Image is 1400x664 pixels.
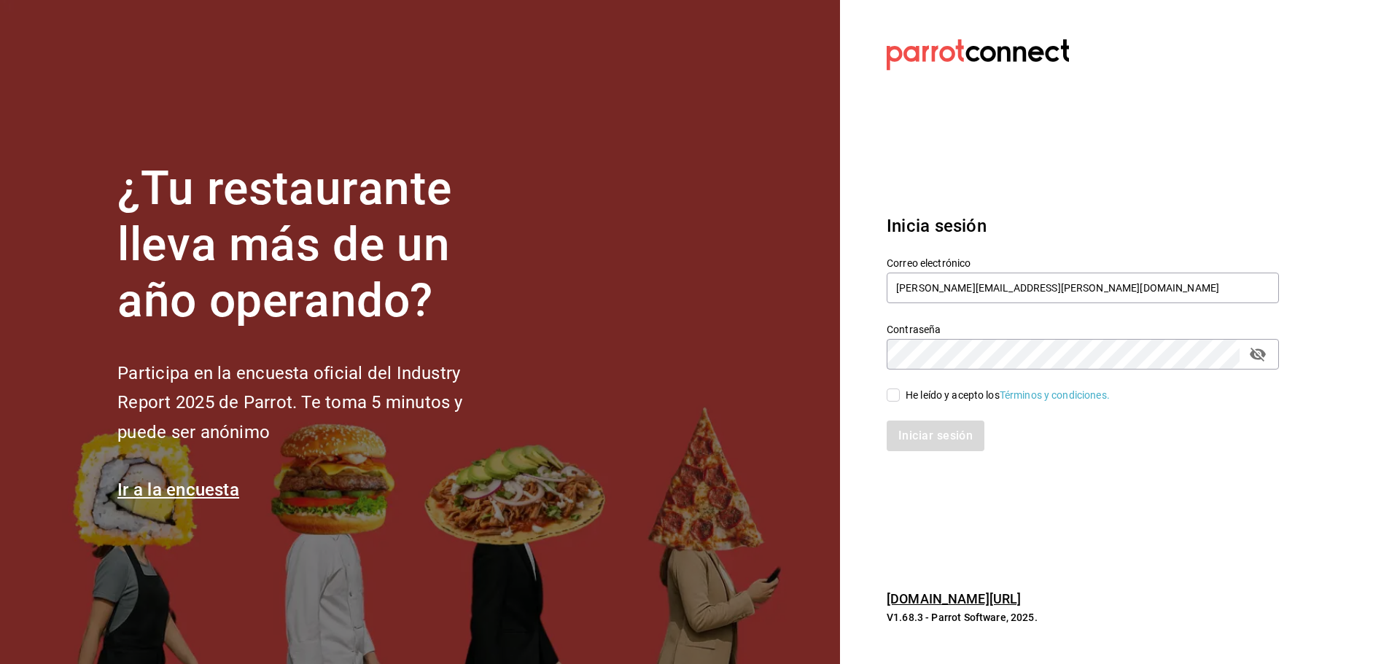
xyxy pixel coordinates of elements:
[887,213,1279,239] h3: Inicia sesión
[887,610,1279,625] p: V1.68.3 - Parrot Software, 2025.
[117,359,511,448] h2: Participa en la encuesta oficial del Industry Report 2025 de Parrot. Te toma 5 minutos y puede se...
[887,591,1021,606] a: [DOMAIN_NAME][URL]
[887,273,1279,303] input: Ingresa tu correo electrónico
[1245,342,1270,367] button: passwordField
[887,324,1279,335] label: Contraseña
[906,388,1110,403] div: He leído y acepto los
[887,258,1279,268] label: Correo electrónico
[117,480,239,500] a: Ir a la encuesta
[1000,389,1110,401] a: Términos y condiciones.
[117,161,511,329] h1: ¿Tu restaurante lleva más de un año operando?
